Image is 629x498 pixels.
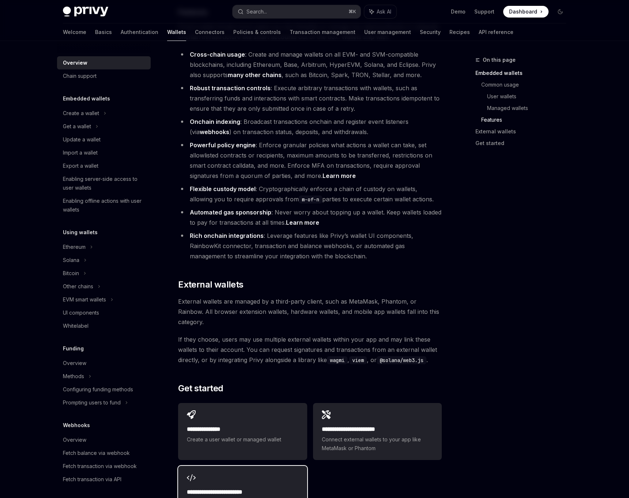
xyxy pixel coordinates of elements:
strong: Flexible custody model [190,185,256,193]
strong: Powerful policy engine [190,141,256,149]
span: Connect external wallets to your app like MetaMask or Phantom [322,435,433,453]
a: Authentication [121,23,158,41]
img: dark logo [63,7,108,17]
a: Policies & controls [233,23,281,41]
code: viem [349,356,367,364]
li: : Enforce granular policies what actions a wallet can take, set allowlisted contracts or recipien... [178,140,442,181]
a: Wallets [167,23,186,41]
span: If they choose, users may use multiple external wallets within your app and may link these wallet... [178,334,442,365]
a: UI components [57,306,151,319]
a: Enabling offline actions with user wallets [57,194,151,216]
a: Overview [57,433,151,446]
span: Get started [178,383,223,394]
div: Create a wallet [63,109,99,118]
a: Learn more [323,172,356,180]
a: Update a wallet [57,133,151,146]
a: Whitelabel [57,319,151,332]
span: ⌘ K [349,9,356,15]
a: Dashboard [503,6,549,18]
a: webhooks [200,128,229,136]
span: Create a user wallet or managed wallet [187,435,298,444]
div: Overview [63,58,87,67]
h5: Embedded wallets [63,94,110,103]
a: Basics [95,23,112,41]
strong: Rich onchain integrations [190,232,264,239]
a: Features [481,114,572,126]
div: Methods [63,372,84,381]
a: Learn more [286,219,319,227]
div: Whitelabel [63,322,88,330]
div: Chain support [63,72,97,80]
a: Fetch transaction via webhook [57,460,151,473]
li: : Create and manage wallets on all EVM- and SVM-compatible blockchains, including Ethereum, Base,... [178,49,442,80]
div: Ethereum [63,243,86,251]
a: Get started [475,137,572,149]
span: External wallets [178,279,243,290]
a: Enabling server-side access to user wallets [57,172,151,194]
strong: Onchain indexing [190,118,240,125]
div: Search... [246,7,267,16]
li: : Leverage features like Privy’s wallet UI components, RainbowKit connector, transaction and bala... [178,231,442,261]
div: Configuring funding methods [63,385,133,394]
h5: Webhooks [63,421,90,430]
div: Other chains [63,282,93,291]
code: wagmi [327,356,347,364]
div: Solana [63,256,79,265]
div: Overview [63,436,86,444]
a: External wallets [475,126,572,137]
strong: Cross-chain usage [190,51,245,58]
a: User management [364,23,411,41]
a: API reference [479,23,513,41]
a: Welcome [63,23,86,41]
a: Connectors [195,23,225,41]
li: : Broadcast transactions onchain and register event listeners (via ) on transaction status, depos... [178,117,442,137]
a: Import a wallet [57,146,151,159]
a: Chain support [57,69,151,83]
a: Overview [57,56,151,69]
strong: Automated gas sponsorship [190,209,271,216]
a: User wallets [487,91,572,102]
div: Fetch balance via webhook [63,449,130,457]
div: Get a wallet [63,122,91,131]
div: Update a wallet [63,135,101,144]
div: Export a wallet [63,161,98,170]
a: Transaction management [290,23,355,41]
button: Ask AI [364,5,396,18]
li: : Cryptographically enforce a chain of custody on wallets, allowing you to require approvals from... [178,184,442,204]
h5: Funding [63,344,84,353]
div: Fetch transaction via API [63,475,121,484]
span: External wallets are managed by a third-party client, such as MetaMask, Phantom, or Rainbow. All ... [178,296,442,327]
a: Demo [451,8,466,15]
div: Bitcoin [63,269,79,278]
a: Support [474,8,494,15]
a: Fetch transaction via API [57,473,151,486]
div: Fetch transaction via webhook [63,462,137,471]
div: Enabling server-side access to user wallets [63,175,146,192]
a: Common usage [481,79,572,91]
div: Prompting users to fund [63,398,121,407]
a: Security [420,23,441,41]
a: Configuring funding methods [57,383,151,396]
span: On this page [483,56,516,64]
div: Overview [63,359,86,368]
li: : Never worry about topping up a wallet. Keep wallets loaded to pay for transactions at all times. [178,207,442,228]
h5: Using wallets [63,228,98,237]
li: : Execute arbitrary transactions with wallets, such as transferring funds and interactions with s... [178,83,442,114]
button: Search...⌘K [233,5,361,18]
code: @solana/web3.js [377,356,426,364]
div: Import a wallet [63,148,98,157]
span: Dashboard [509,8,537,15]
strong: Robust transaction controls [190,84,271,92]
div: Enabling offline actions with user wallets [63,197,146,214]
a: Export a wallet [57,159,151,172]
code: m-of-n [299,195,322,204]
a: Fetch balance via webhook [57,446,151,460]
button: Toggle dark mode [554,6,566,18]
a: many other chains [228,71,282,79]
div: EVM smart wallets [63,295,106,304]
div: UI components [63,308,99,317]
a: Embedded wallets [475,67,572,79]
a: Overview [57,357,151,370]
span: Ask AI [377,8,391,15]
a: Recipes [449,23,470,41]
